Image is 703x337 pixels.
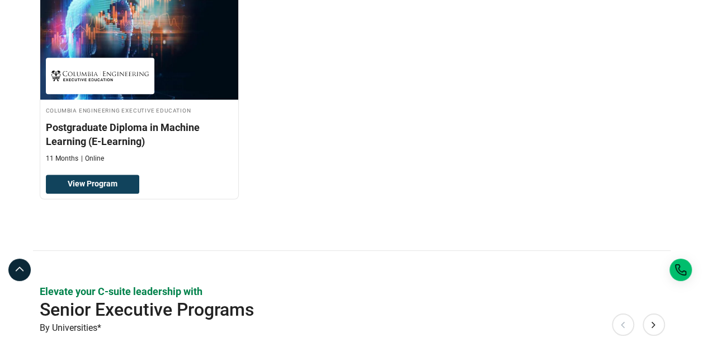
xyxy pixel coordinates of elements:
a: View Program [46,175,139,194]
h2: Senior Executive Programs [40,298,601,321]
h3: Postgraduate Diploma in Machine Learning (E-Learning) [46,120,233,148]
p: By Universities* [40,321,664,335]
img: Columbia Engineering Executive Education [51,63,149,88]
p: Online [81,154,104,163]
button: Next [643,313,665,335]
p: 11 Months [46,154,78,163]
h4: Columbia Engineering Executive Education [46,105,233,115]
p: Elevate your C-suite leadership with [40,284,664,298]
button: Previous [612,313,634,335]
